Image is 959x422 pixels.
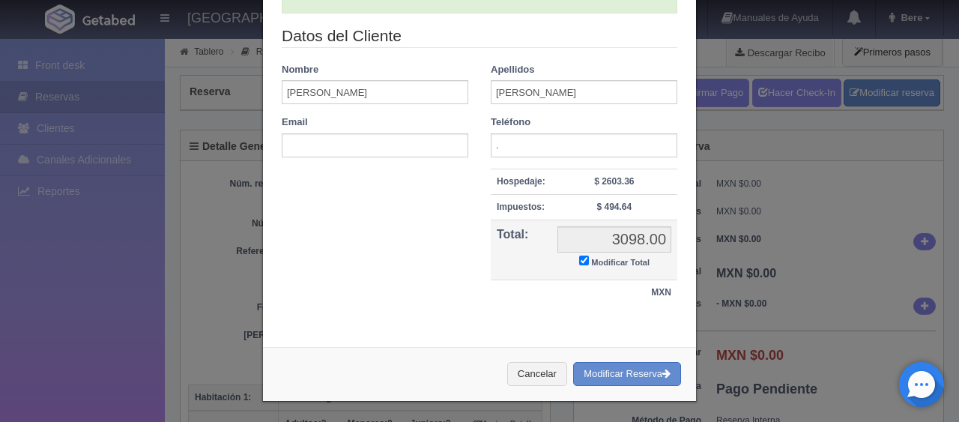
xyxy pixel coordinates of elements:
[282,63,318,77] label: Nombre
[651,287,671,298] strong: MXN
[491,115,530,130] label: Teléfono
[491,63,535,77] label: Apellidos
[491,194,551,220] th: Impuestos:
[282,115,308,130] label: Email
[594,176,634,187] strong: $ 2603.36
[491,220,551,280] th: Total:
[507,362,567,387] button: Cancelar
[596,202,632,212] strong: $ 494.64
[591,258,650,267] small: Modificar Total
[491,169,551,194] th: Hospedaje:
[579,256,589,265] input: Modificar Total
[573,362,681,387] button: Modificar Reserva
[282,25,677,48] legend: Datos del Cliente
